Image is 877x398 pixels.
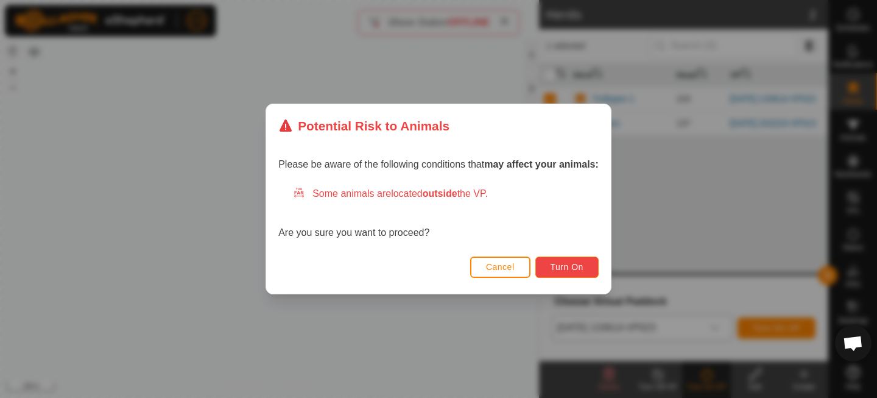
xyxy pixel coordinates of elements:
[278,187,599,240] div: Are you sure you want to proceed?
[535,257,599,278] button: Turn On
[551,262,583,272] span: Turn On
[423,188,457,199] strong: outside
[293,187,599,201] div: Some animals are
[391,188,488,199] span: located the VP.
[278,116,449,135] div: Potential Risk to Animals
[470,257,530,278] button: Cancel
[484,159,599,169] strong: may affect your animals:
[486,262,515,272] span: Cancel
[835,325,872,361] div: Open chat
[278,159,599,169] span: Please be aware of the following conditions that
